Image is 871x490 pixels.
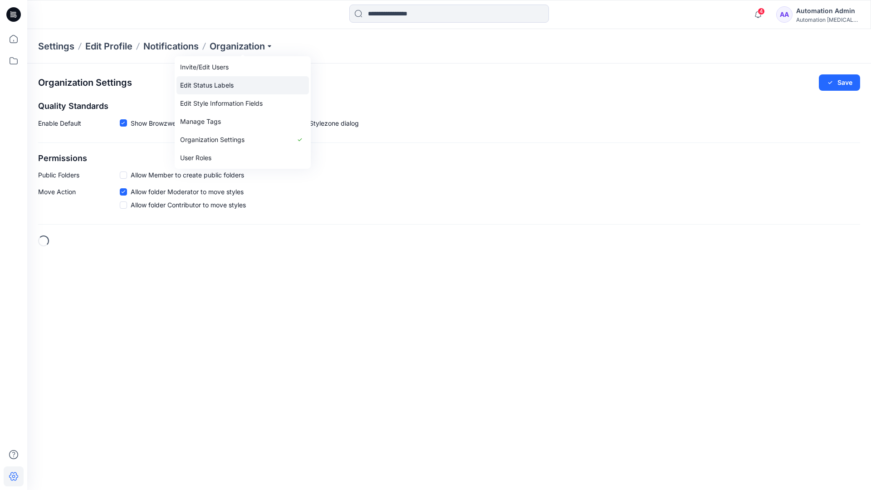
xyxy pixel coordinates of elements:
a: Edit Status Labels [176,76,309,94]
h2: Permissions [38,154,860,163]
a: User Roles [176,149,309,167]
span: Allow folder Moderator to move styles [131,187,244,196]
span: Show Browzwear’s default quality standards in the Share to Stylezone dialog [131,118,359,128]
a: Notifications [143,40,199,53]
p: Public Folders [38,170,120,180]
div: AA [776,6,793,23]
p: Settings [38,40,74,53]
span: Allow folder Contributor to move styles [131,200,246,210]
button: Save [819,74,860,91]
a: Edit Style Information Fields [176,94,309,113]
div: Automation Admin [796,5,860,16]
span: Allow Member to create public folders [131,170,244,180]
p: Move Action [38,187,120,213]
a: Organization Settings [176,131,309,149]
div: Automation [MEDICAL_DATA]... [796,16,860,23]
a: Edit Profile [85,40,132,53]
span: 4 [758,8,765,15]
h2: Quality Standards [38,102,860,111]
a: Invite/Edit Users [176,58,309,76]
a: Manage Tags [176,113,309,131]
p: Enable Default [38,118,120,132]
h2: Organization Settings [38,78,132,88]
